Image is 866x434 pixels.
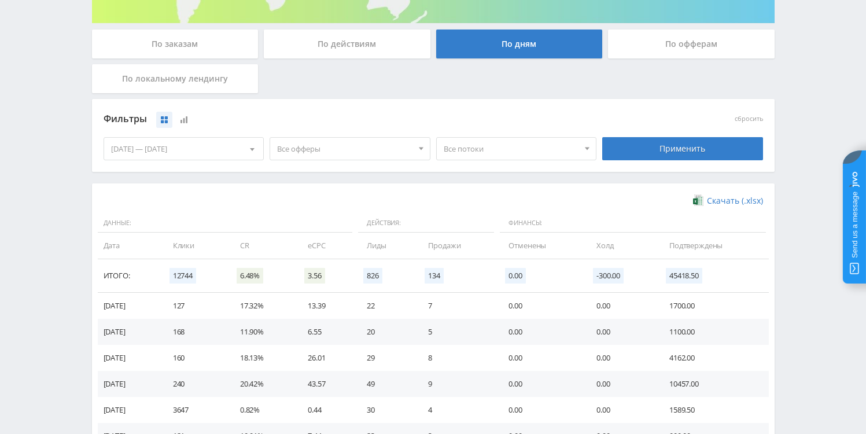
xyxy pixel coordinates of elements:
span: Все офферы [277,138,412,160]
td: 20.42% [229,371,296,397]
span: -300.00 [593,268,624,284]
div: По локальному лендингу [92,64,259,93]
span: Данные: [98,214,353,233]
td: 0.00 [497,371,585,397]
button: сбросить [735,115,763,123]
td: 8 [417,345,497,371]
td: 0.00 [585,397,658,423]
td: 0.00 [585,371,658,397]
span: 45418.50 [666,268,702,284]
td: CR [229,233,296,259]
td: 1589.50 [658,397,769,423]
a: Скачать (.xlsx) [693,195,762,207]
td: 168 [161,319,229,345]
td: 4162.00 [658,345,769,371]
td: 0.82% [229,397,296,423]
span: 134 [425,268,444,284]
img: xlsx [693,194,703,206]
div: По заказам [92,30,259,58]
td: Отменены [497,233,585,259]
td: [DATE] [98,319,161,345]
span: Финансы: [500,214,765,233]
td: Клики [161,233,229,259]
span: 12744 [169,268,196,284]
td: 0.00 [585,345,658,371]
td: 0.00 [585,293,658,319]
td: 13.39 [296,293,355,319]
td: Продажи [417,233,497,259]
td: 160 [161,345,229,371]
span: 0.00 [505,268,525,284]
td: 0.00 [497,397,585,423]
td: 18.13% [229,345,296,371]
td: 0.00 [497,319,585,345]
td: 11.90% [229,319,296,345]
span: 3.56 [304,268,325,284]
td: 20 [355,319,417,345]
td: 22 [355,293,417,319]
td: Дата [98,233,161,259]
td: 240 [161,371,229,397]
td: 49 [355,371,417,397]
td: [DATE] [98,345,161,371]
td: 0.00 [497,293,585,319]
span: 826 [363,268,382,284]
td: 1700.00 [658,293,769,319]
td: 7 [417,293,497,319]
td: 26.01 [296,345,355,371]
td: Итого: [98,259,161,293]
td: 6.55 [296,319,355,345]
td: 127 [161,293,229,319]
span: Скачать (.xlsx) [707,196,763,205]
td: 17.32% [229,293,296,319]
div: [DATE] — [DATE] [104,138,264,160]
td: eCPC [296,233,355,259]
td: 5 [417,319,497,345]
div: Применить [602,137,763,160]
td: 4 [417,397,497,423]
div: По действиям [264,30,430,58]
td: 29 [355,345,417,371]
td: 0.00 [497,345,585,371]
td: [DATE] [98,371,161,397]
td: 0.00 [585,319,658,345]
td: Холд [585,233,658,259]
td: [DATE] [98,293,161,319]
td: 9 [417,371,497,397]
td: 10457.00 [658,371,769,397]
td: Подтверждены [658,233,769,259]
td: 30 [355,397,417,423]
div: По офферам [608,30,775,58]
td: 0.44 [296,397,355,423]
span: Действия: [358,214,494,233]
td: 43.57 [296,371,355,397]
div: Фильтры [104,111,597,128]
div: По дням [436,30,603,58]
td: [DATE] [98,397,161,423]
span: 6.48% [237,268,263,284]
td: 3647 [161,397,229,423]
span: Все потоки [444,138,579,160]
td: Лиды [355,233,417,259]
td: 1100.00 [658,319,769,345]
